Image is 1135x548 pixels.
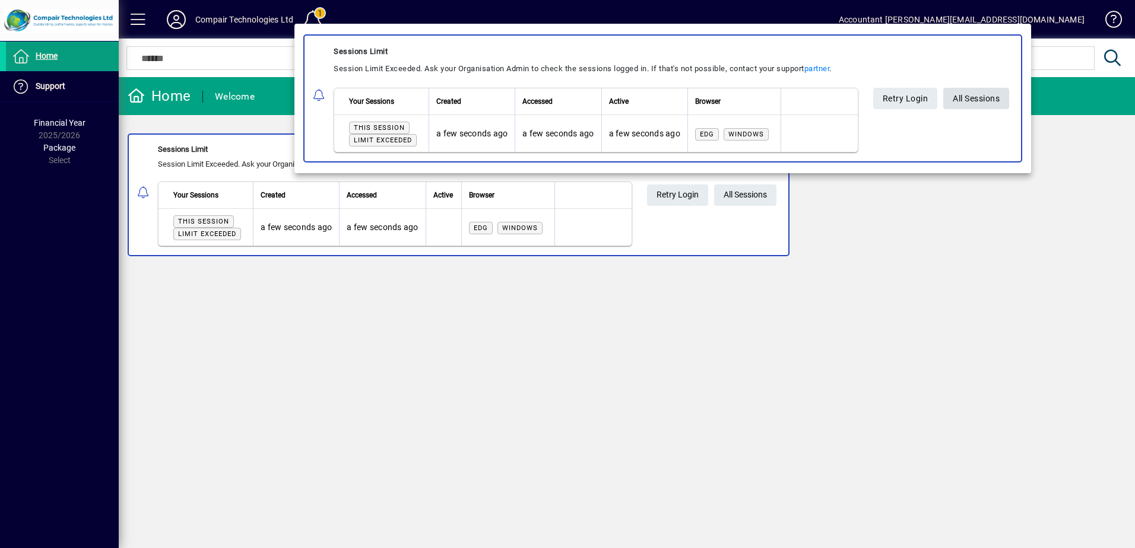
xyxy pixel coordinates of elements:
span: Created [436,95,461,108]
td: a few seconds ago [601,115,687,152]
button: Retry Login [873,88,938,109]
app-alert-notification-menu-item: Sessions Limit [294,34,1031,163]
a: partner [804,64,829,73]
span: Active [608,95,628,108]
span: Browser [695,95,721,108]
div: Session Limit Exceeded. Ask your Organisation Admin to check the sessions logged in. If that's no... [334,62,858,76]
span: Retry Login [883,89,928,109]
td: a few seconds ago [429,115,515,152]
td: a few seconds ago [515,115,601,152]
span: Your Sessions [349,95,394,108]
span: This session [354,124,405,132]
div: Sessions Limit [334,44,858,59]
span: Windows [728,130,764,138]
span: Accessed [522,95,553,108]
span: All Sessions [953,89,1000,109]
a: All Sessions [943,88,1009,109]
span: Limit exceeded [354,136,412,144]
span: Edg [700,130,714,138]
